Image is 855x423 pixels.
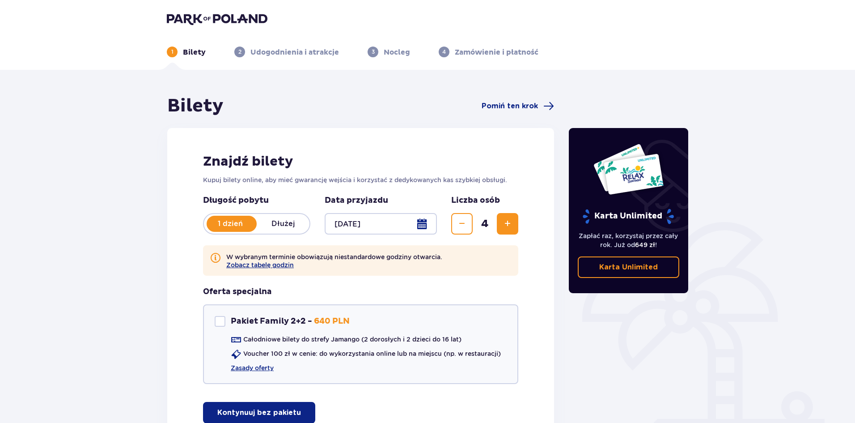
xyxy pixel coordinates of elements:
button: Zobacz tabelę godzin [226,261,294,269]
button: Zmniejsz [451,213,473,235]
p: 4 [442,48,446,56]
a: Karta Unlimited [578,256,680,278]
p: Zapłać raz, korzystaj przez cały rok. Już od ! [578,231,680,249]
p: Liczba osób [451,195,500,206]
div: 1Bilety [167,47,206,57]
p: Karta Unlimited [582,209,675,224]
img: Park of Poland logo [167,13,267,25]
p: Nocleg [384,47,410,57]
div: 4Zamówienie i płatność [439,47,538,57]
div: 3Nocleg [368,47,410,57]
p: 640 PLN [314,316,350,327]
div: 2Udogodnienia i atrakcje [234,47,339,57]
p: Udogodnienia i atrakcje [250,47,339,57]
p: Data przyjazdu [325,195,388,206]
span: 4 [474,217,495,231]
p: 2 [238,48,241,56]
p: Kupuj bilety online, aby mieć gwarancję wejścia i korzystać z dedykowanych kas szybkiej obsługi. [203,175,518,184]
p: 1 [171,48,174,56]
p: W wybranym terminie obowiązują niestandardowe godziny otwarcia. [226,252,442,269]
p: Pakiet Family 2+2 - [231,316,312,327]
p: Voucher 100 zł w cenie: do wykorzystania online lub na miejscu (np. w restauracji) [243,349,501,358]
p: Całodniowe bilety do strefy Jamango (2 dorosłych i 2 dzieci do 16 lat) [243,335,461,344]
p: 1 dzień [204,219,257,229]
p: Zamówienie i płatność [455,47,538,57]
p: Karta Unlimited [599,262,658,272]
button: Zwiększ [497,213,518,235]
p: 3 [372,48,375,56]
img: Dwie karty całoroczne do Suntago z napisem 'UNLIMITED RELAX', na białym tle z tropikalnymi liśćmi... [593,143,664,195]
h3: Oferta specjalna [203,286,272,297]
h1: Bilety [167,95,224,117]
h2: Znajdź bilety [203,153,518,170]
p: Bilety [183,47,206,57]
a: Pomiń ten krok [482,101,554,111]
p: Dłużej [257,219,309,229]
p: Długość pobytu [203,195,310,206]
span: Pomiń ten krok [482,101,538,111]
p: Kontynuuj bez pakietu [217,408,301,418]
a: Zasady oferty [231,363,274,372]
span: 649 zł [635,241,655,248]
